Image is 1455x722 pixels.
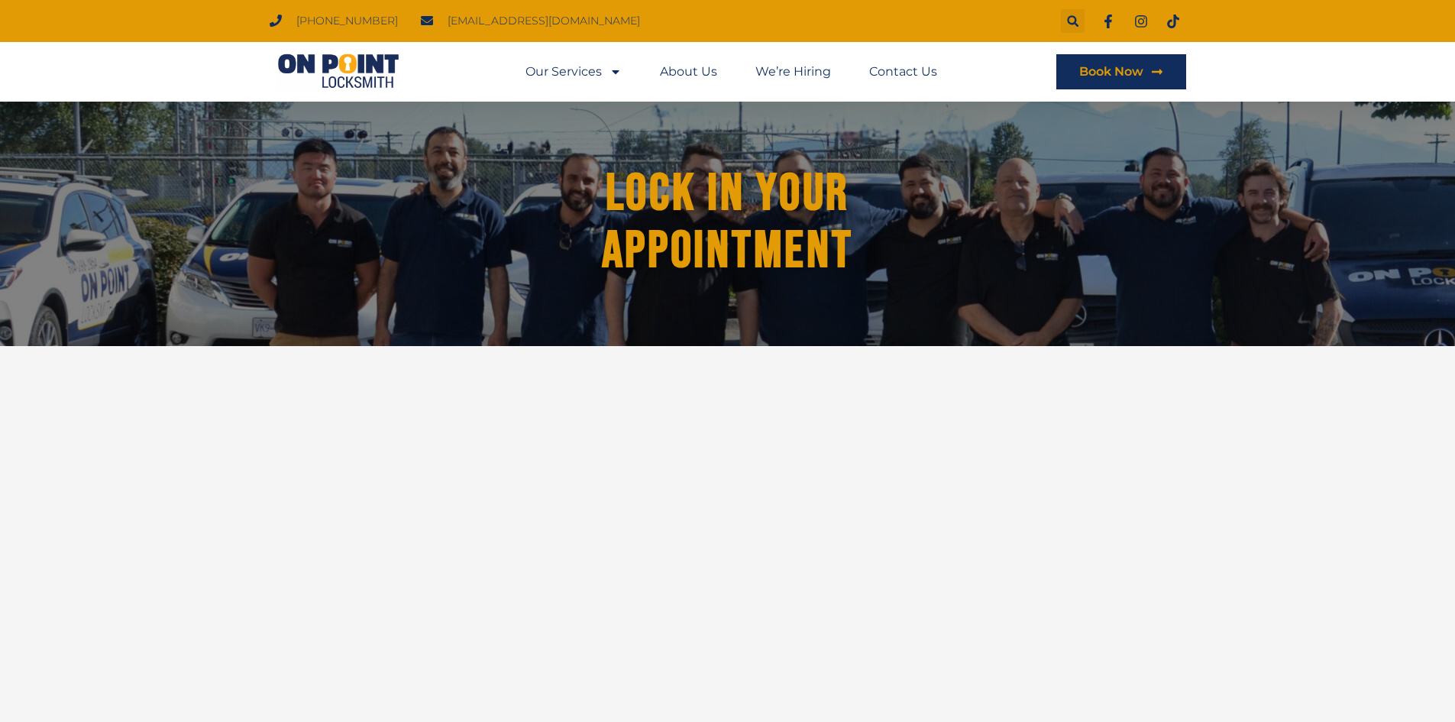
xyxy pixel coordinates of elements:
a: About Us [660,54,717,89]
a: Contact Us [869,54,937,89]
a: Our Services [525,54,622,89]
span: [EMAIL_ADDRESS][DOMAIN_NAME] [444,11,640,31]
div: Search [1061,9,1085,33]
span: [PHONE_NUMBER] [293,11,398,31]
h1: Lock in Your Appointment [553,165,903,280]
span: Book Now [1079,66,1143,78]
a: We’re Hiring [755,54,831,89]
nav: Menu [525,54,937,89]
a: Book Now [1056,54,1186,89]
